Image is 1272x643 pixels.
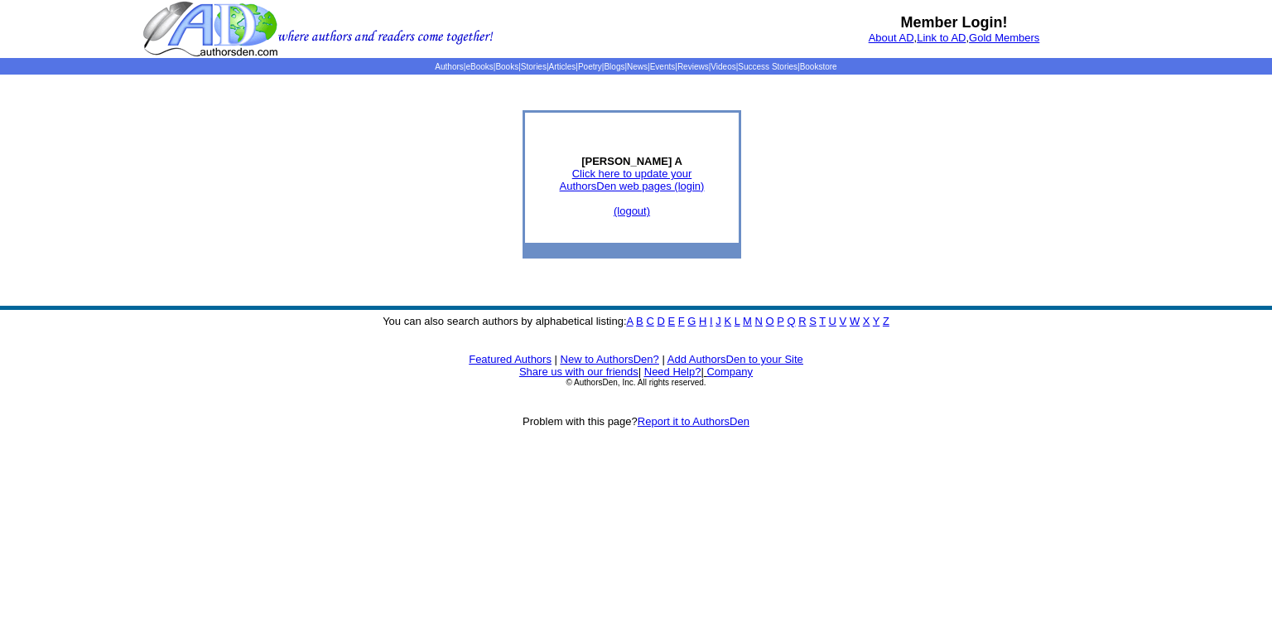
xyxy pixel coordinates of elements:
a: A [627,315,634,327]
a: E [667,315,675,327]
a: F [678,315,685,327]
a: News [627,62,648,71]
a: M [743,315,752,327]
font: | [662,353,664,365]
a: Books [495,62,518,71]
font: , , [869,31,1040,44]
a: V [840,315,847,327]
span: | | | | | | | | | | | | [435,62,836,71]
a: About AD [869,31,914,44]
a: Report it to AuthorsDen [638,415,749,428]
a: C [646,315,653,327]
a: U [829,315,836,327]
a: P [777,315,783,327]
a: T [819,315,826,327]
b: [PERSON_NAME] A [581,155,682,167]
a: Authors [435,62,463,71]
a: Featured Authors [469,353,552,365]
a: X [863,315,870,327]
a: Reviews [677,62,709,71]
a: B [636,315,643,327]
font: | [555,353,557,365]
font: Problem with this page? [523,415,749,428]
a: Stories [521,62,547,71]
a: New to AuthorsDen? [561,353,659,365]
a: Bookstore [800,62,837,71]
font: © AuthorsDen, Inc. All rights reserved. [566,378,706,387]
a: Z [883,315,889,327]
a: G [687,315,696,327]
a: Poetry [578,62,602,71]
a: Share us with our friends [519,365,638,378]
a: R [798,315,806,327]
a: Videos [711,62,735,71]
a: O [766,315,774,327]
a: Blogs [604,62,624,71]
a: S [809,315,817,327]
a: I [710,315,713,327]
a: Add AuthorsDen to your Site [667,353,803,365]
font: You can also search authors by alphabetical listing: [383,315,889,327]
a: Gold Members [969,31,1039,44]
a: Company [706,365,753,378]
a: eBooks [465,62,493,71]
a: Need Help? [644,365,701,378]
a: J [715,315,721,327]
a: Q [787,315,795,327]
a: Articles [549,62,576,71]
a: K [724,315,731,327]
a: H [699,315,706,327]
a: Link to AD [917,31,966,44]
a: Success Stories [738,62,797,71]
font: | [701,365,753,378]
a: (logout) [614,205,650,217]
font: | [638,365,641,378]
b: Member Login! [901,14,1008,31]
a: Y [873,315,879,327]
a: L [735,315,740,327]
a: Click here to update yourAuthorsDen web pages (login) [560,167,705,192]
a: Events [650,62,676,71]
a: N [755,315,763,327]
a: D [657,315,664,327]
a: W [850,315,860,327]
